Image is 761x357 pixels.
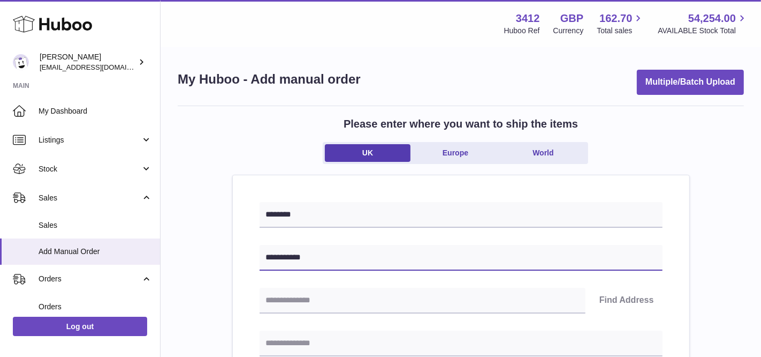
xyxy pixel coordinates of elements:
[688,11,736,26] span: 54,254.00
[39,220,152,230] span: Sales
[13,54,29,70] img: info@beeble.buzz
[500,144,586,162] a: World
[658,26,748,36] span: AVAILABLE Stock Total
[39,135,141,145] span: Listings
[637,70,744,95] button: Multiple/Batch Upload
[553,26,584,36] div: Currency
[39,302,152,312] span: Orders
[39,247,152,257] span: Add Manual Order
[504,26,540,36] div: Huboo Ref
[658,11,748,36] a: 54,254.00 AVAILABLE Stock Total
[39,164,141,174] span: Stock
[39,274,141,284] span: Orders
[39,193,141,203] span: Sales
[413,144,498,162] a: Europe
[325,144,410,162] a: UK
[178,71,361,88] h1: My Huboo - Add manual order
[40,63,157,71] span: [EMAIL_ADDRESS][DOMAIN_NAME]
[344,117,578,131] h2: Please enter where you want to ship the items
[39,106,152,116] span: My Dashboard
[560,11,583,26] strong: GBP
[597,11,644,36] a: 162.70 Total sales
[599,11,632,26] span: 162.70
[13,317,147,336] a: Log out
[516,11,540,26] strong: 3412
[597,26,644,36] span: Total sales
[40,52,136,72] div: [PERSON_NAME]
